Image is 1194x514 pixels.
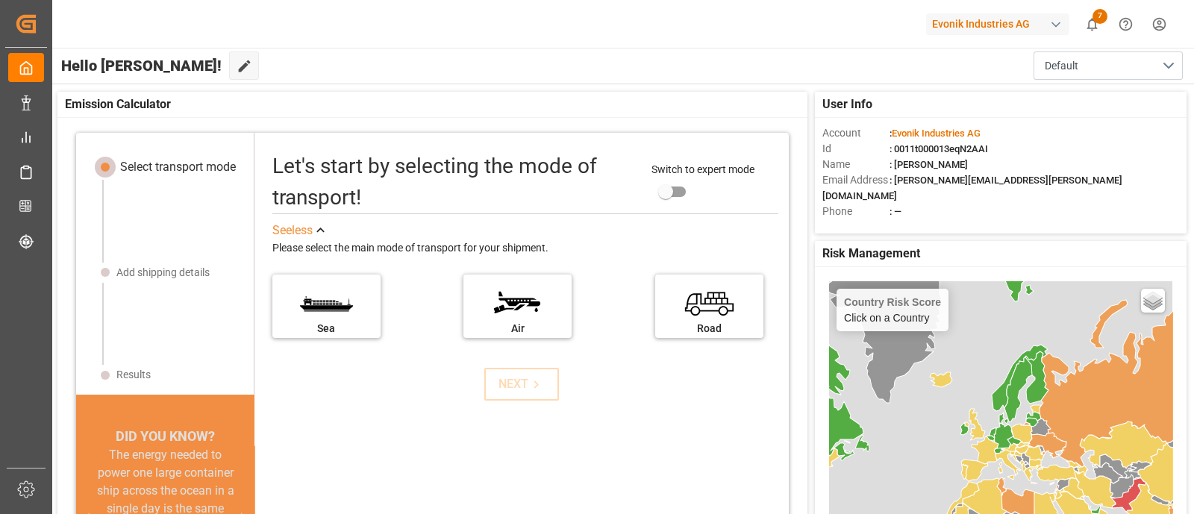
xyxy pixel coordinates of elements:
[1045,58,1078,74] span: Default
[890,222,927,233] span: : Shipper
[1093,9,1107,24] span: 7
[272,239,778,257] div: Please select the main mode of transport for your shipment.
[822,172,890,188] span: Email Address
[1034,51,1183,80] button: open menu
[892,128,981,139] span: Evonik Industries AG
[822,157,890,172] span: Name
[120,158,236,176] div: Select transport mode
[116,367,151,383] div: Results
[822,141,890,157] span: Id
[822,204,890,219] span: Phone
[822,125,890,141] span: Account
[65,95,171,113] span: Emission Calculator
[890,128,981,139] span: :
[280,321,373,336] div: Sea
[822,245,920,263] span: Risk Management
[926,13,1069,35] div: Evonik Industries AG
[1075,7,1109,41] button: show 7 new notifications
[890,159,968,170] span: : [PERSON_NAME]
[76,426,254,446] div: DID YOU KNOW?
[1141,289,1165,313] a: Layers
[651,163,754,175] span: Switch to expert mode
[116,265,210,280] div: Add shipping details
[822,95,872,113] span: User Info
[272,222,313,239] div: See less
[61,51,222,80] span: Hello [PERSON_NAME]!
[822,219,890,235] span: Account Type
[1109,7,1143,41] button: Help Center
[926,10,1075,38] button: Evonik Industries AG
[844,296,941,308] h4: Country Risk Score
[663,321,756,336] div: Road
[822,175,1122,201] span: : [PERSON_NAME][EMAIL_ADDRESS][PERSON_NAME][DOMAIN_NAME]
[484,368,559,401] button: NEXT
[890,143,988,154] span: : 0011t000013eqN2AAI
[498,375,544,393] div: NEXT
[844,296,941,324] div: Click on a Country
[471,321,564,336] div: Air
[890,206,901,217] span: : —
[272,151,637,213] div: Let's start by selecting the mode of transport!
